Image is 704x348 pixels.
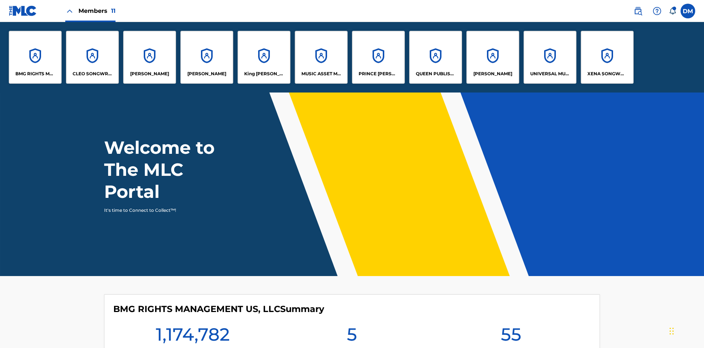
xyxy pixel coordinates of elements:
[524,31,576,84] a: AccountsUNIVERSAL MUSIC PUB GROUP
[352,31,405,84] a: AccountsPRINCE [PERSON_NAME]
[669,7,676,15] div: Notifications
[587,70,627,77] p: XENA SONGWRITER
[409,31,462,84] a: AccountsQUEEN PUBLISHA
[295,31,348,84] a: AccountsMUSIC ASSET MANAGEMENT (MAM)
[473,70,512,77] p: RONALD MCTESTERSON
[104,137,241,203] h1: Welcome to The MLC Portal
[359,70,399,77] p: PRINCE MCTESTERSON
[130,70,169,77] p: ELVIS COSTELLO
[187,70,226,77] p: EYAMA MCSINGER
[581,31,634,84] a: AccountsXENA SONGWRITER
[681,4,695,18] div: User Menu
[180,31,233,84] a: Accounts[PERSON_NAME]
[15,70,55,77] p: BMG RIGHTS MANAGEMENT US, LLC
[670,320,674,342] div: Drag
[113,304,324,315] h4: BMG RIGHTS MANAGEMENT US, LLC
[123,31,176,84] a: Accounts[PERSON_NAME]
[65,7,74,15] img: Close
[244,70,284,77] p: King McTesterson
[667,313,704,348] iframe: Chat Widget
[238,31,290,84] a: AccountsKing [PERSON_NAME]
[104,207,231,214] p: It's time to Connect to Collect™!
[466,31,519,84] a: Accounts[PERSON_NAME]
[78,7,115,15] span: Members
[9,31,62,84] a: AccountsBMG RIGHTS MANAGEMENT US, LLC
[631,4,645,18] a: Public Search
[73,70,113,77] p: CLEO SONGWRITER
[111,7,115,14] span: 11
[66,31,119,84] a: AccountsCLEO SONGWRITER
[301,70,341,77] p: MUSIC ASSET MANAGEMENT (MAM)
[530,70,570,77] p: UNIVERSAL MUSIC PUB GROUP
[416,70,456,77] p: QUEEN PUBLISHA
[650,4,664,18] div: Help
[634,7,642,15] img: search
[9,6,37,16] img: MLC Logo
[653,7,661,15] img: help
